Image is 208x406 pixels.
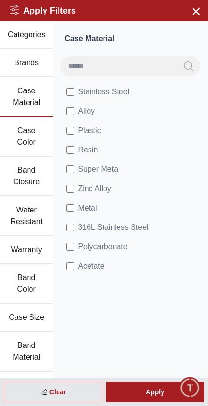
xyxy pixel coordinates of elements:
span: Plastic [78,125,101,136]
span: Stainless Steel [78,86,129,98]
span: Metal [78,202,97,214]
input: Resin [66,146,74,154]
div: Apply [106,382,204,402]
input: Acetate [66,262,74,270]
div: Clear [4,382,102,402]
input: Super Metal [66,165,74,173]
span: Super Metal [78,164,119,175]
span: Acetate [78,260,104,272]
span: 316L Stainless Steel [78,222,148,233]
input: 316L Stainless Steel [66,224,74,231]
span: Resin [78,144,98,156]
input: Plastic [66,127,74,135]
input: Polycarbonate [66,243,74,251]
input: Stainless Steel [66,88,74,96]
div: Case Material [57,25,204,48]
input: Metal [66,204,74,212]
span: Alloy [78,105,95,117]
input: Zinc Alloy [66,185,74,193]
button: Search [177,56,200,76]
h2: Apply Filters [10,4,76,17]
div: Chat Widget [179,377,201,399]
input: Alloy [66,107,74,115]
span: Zinc Alloy [78,183,111,195]
span: Polycarbonate [78,241,127,253]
